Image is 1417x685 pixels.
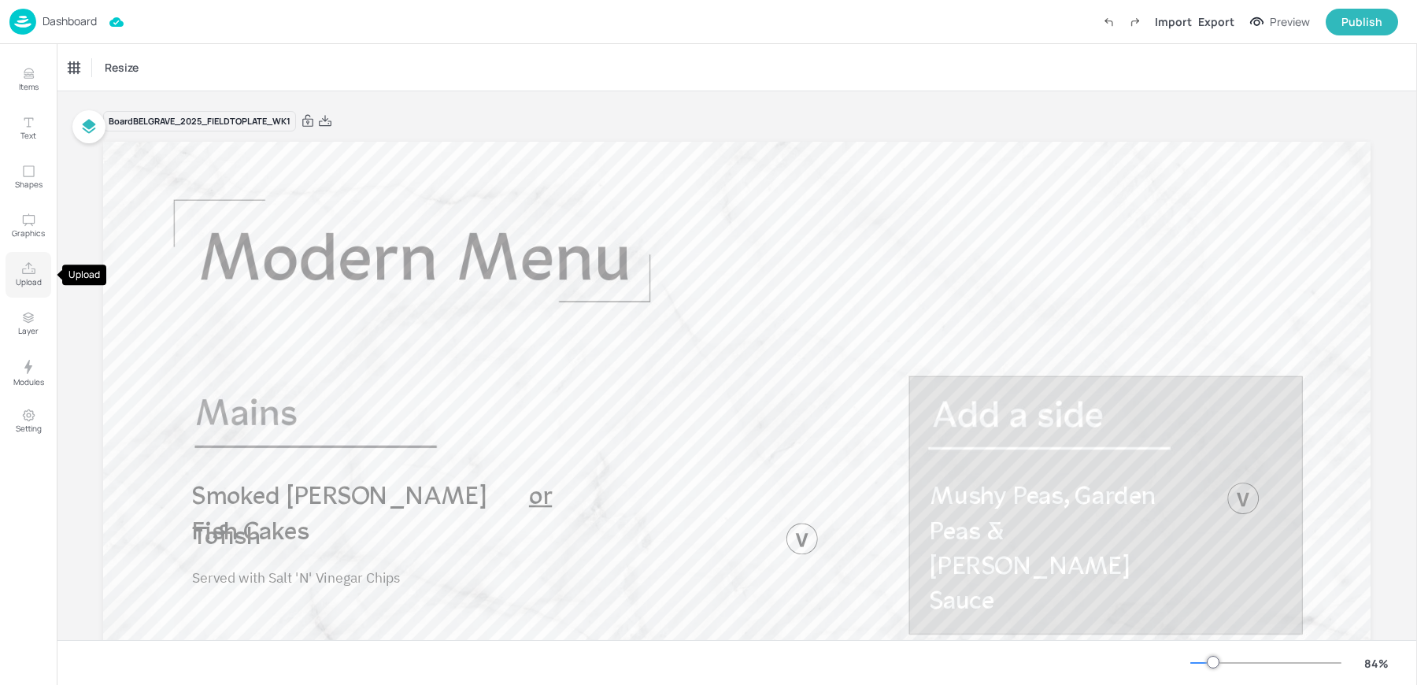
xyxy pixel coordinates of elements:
div: Import [1155,13,1192,30]
span: Resize [102,59,142,76]
span: or [529,485,552,511]
button: Preview [1241,10,1319,34]
span: Tofish [192,525,260,551]
div: Board BELGRAVE_2025_FIELDTOPLATE_WK1 [103,111,296,132]
label: Undo (Ctrl + Z) [1095,9,1122,35]
div: 84 % [1357,655,1395,672]
label: Redo (Ctrl + Y) [1122,9,1149,35]
div: Preview [1270,13,1310,31]
button: Publish [1326,9,1398,35]
p: Dashboard [43,16,97,27]
div: Publish [1341,13,1382,31]
div: Upload [62,265,106,285]
span: Smoked [PERSON_NAME] Fish Cakes [192,485,487,546]
span: Mushy Peas, Garden Peas & [PERSON_NAME] Sauce [930,485,1156,616]
img: logo-86c26b7e.jpg [9,9,36,35]
div: Export [1198,13,1234,30]
span: Served with Salt 'N' Vinegar Chips [192,568,401,586]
